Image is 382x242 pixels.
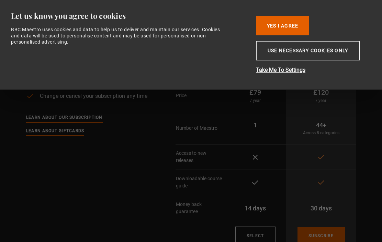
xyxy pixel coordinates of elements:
[292,97,350,104] p: / year
[176,125,224,132] p: Number of Maestro
[176,201,224,215] p: Money back guarantee
[256,41,360,60] button: Use necessary cookies only
[11,11,245,21] div: Let us know you agree to cookies
[11,26,222,45] div: BBC Maestro uses cookies and data to help us to deliver and maintain our services. Cookies and da...
[26,114,103,122] a: Learn about our subscription
[176,92,224,99] p: Price
[230,97,281,104] p: / year
[230,204,281,213] p: 14 days
[230,120,281,130] p: 1
[292,87,350,97] p: £120
[256,66,366,74] button: Take Me To Settings
[26,127,84,135] a: Learn about giftcards
[26,92,154,100] li: Change or cancel your subscription any time
[176,150,224,164] p: Access to new releases
[256,16,309,35] button: Yes I Agree
[176,175,224,189] p: Downloadable course guide
[292,130,350,136] p: Across 8 categories
[292,204,350,213] p: 30 days
[230,87,281,97] p: £79
[292,120,350,130] p: 44+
